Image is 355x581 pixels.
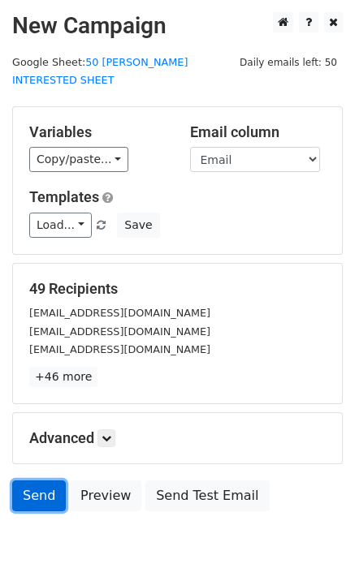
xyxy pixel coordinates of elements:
a: Preview [70,480,141,511]
span: Daily emails left: 50 [234,54,343,71]
a: 50 [PERSON_NAME] INTERESTED SHEET [12,56,188,87]
a: Send Test Email [145,480,269,511]
small: Google Sheet: [12,56,188,87]
iframe: Chat Widget [274,503,355,581]
h2: New Campaign [12,12,343,40]
small: [EMAIL_ADDRESS][DOMAIN_NAME] [29,343,210,355]
button: Save [117,213,159,238]
a: Load... [29,213,92,238]
a: Templates [29,188,99,205]
h5: Advanced [29,429,326,447]
a: Send [12,480,66,511]
h5: Variables [29,123,166,141]
small: [EMAIL_ADDRESS][DOMAIN_NAME] [29,307,210,319]
small: [EMAIL_ADDRESS][DOMAIN_NAME] [29,325,210,338]
a: Daily emails left: 50 [234,56,343,68]
a: +46 more [29,367,97,387]
h5: 49 Recipients [29,280,326,298]
h5: Email column [190,123,327,141]
a: Copy/paste... [29,147,128,172]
